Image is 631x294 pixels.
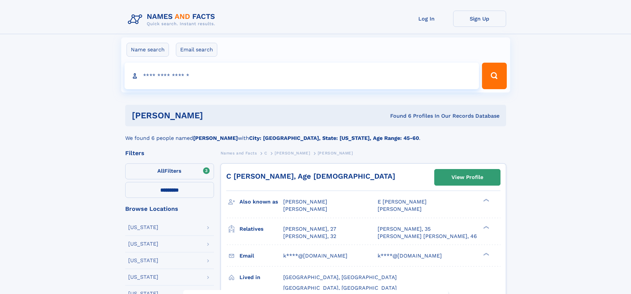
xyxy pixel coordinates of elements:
[482,225,490,229] div: ❯
[435,169,500,185] a: View Profile
[378,206,422,212] span: [PERSON_NAME]
[239,250,283,262] h3: Email
[400,11,453,27] a: Log In
[482,63,506,89] button: Search Button
[128,241,158,247] div: [US_STATE]
[283,225,336,233] a: [PERSON_NAME], 27
[264,149,267,157] a: C
[132,111,297,120] h1: [PERSON_NAME]
[378,199,427,205] span: E [PERSON_NAME]
[453,11,506,27] a: Sign Up
[125,126,506,142] div: We found 6 people named with .
[283,285,397,291] span: [GEOGRAPHIC_DATA], [GEOGRAPHIC_DATA]
[275,151,310,155] span: [PERSON_NAME]
[283,274,397,280] span: [GEOGRAPHIC_DATA], [GEOGRAPHIC_DATA]
[128,258,158,263] div: [US_STATE]
[239,223,283,235] h3: Relatives
[451,170,483,185] div: View Profile
[157,168,164,174] span: All
[125,163,214,179] label: Filters
[482,198,490,203] div: ❯
[125,206,214,212] div: Browse Locations
[296,112,500,120] div: Found 6 Profiles In Our Records Database
[125,150,214,156] div: Filters
[275,149,310,157] a: [PERSON_NAME]
[482,252,490,256] div: ❯
[226,172,395,180] a: C [PERSON_NAME], Age [DEMOGRAPHIC_DATA]
[193,135,238,141] b: [PERSON_NAME]
[127,43,169,57] label: Name search
[318,151,353,155] span: [PERSON_NAME]
[283,199,327,205] span: [PERSON_NAME]
[378,225,431,233] a: [PERSON_NAME], 35
[221,149,257,157] a: Names and Facts
[125,63,479,89] input: search input
[176,43,217,57] label: Email search
[249,135,419,141] b: City: [GEOGRAPHIC_DATA], State: [US_STATE], Age Range: 45-60
[283,233,336,240] a: [PERSON_NAME], 32
[283,206,327,212] span: [PERSON_NAME]
[264,151,267,155] span: C
[378,233,477,240] a: [PERSON_NAME] [PERSON_NAME], 46
[128,225,158,230] div: [US_STATE]
[239,272,283,283] h3: Lived in
[239,196,283,207] h3: Also known as
[128,274,158,280] div: [US_STATE]
[125,11,221,29] img: Logo Names and Facts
